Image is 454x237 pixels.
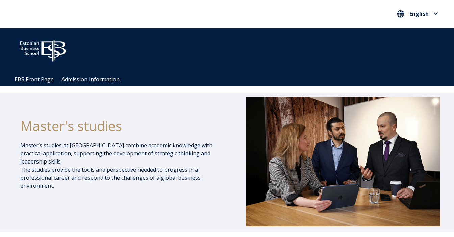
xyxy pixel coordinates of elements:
button: English [395,8,440,19]
span: English [409,11,429,17]
img: ebs_logo2016_white [14,35,72,64]
nav: Select your language [395,8,440,20]
img: DSC_1073 [246,97,440,226]
a: Admission Information [61,76,120,83]
span: Community for Growth and Resp [202,47,285,54]
h1: Master's studies [20,118,228,135]
p: Master’s studies at [GEOGRAPHIC_DATA] combine academic knowledge with practical application, supp... [20,141,228,190]
a: EBS Front Page [15,76,54,83]
div: Navigation Menu [11,72,450,86]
